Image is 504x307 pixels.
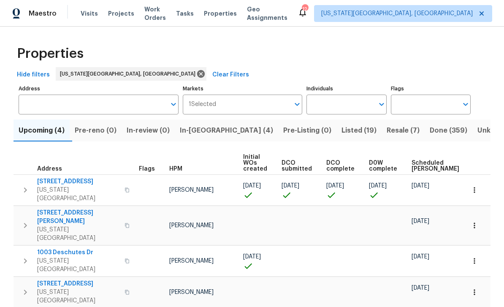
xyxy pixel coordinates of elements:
[412,218,429,224] span: [DATE]
[14,67,53,83] button: Hide filters
[183,86,303,91] label: Markets
[81,9,98,18] span: Visits
[369,183,387,189] span: [DATE]
[37,166,62,172] span: Address
[369,160,397,172] span: D0W complete
[412,160,459,172] span: Scheduled [PERSON_NAME]
[139,166,155,172] span: Flags
[204,9,237,18] span: Properties
[37,209,119,225] span: [STREET_ADDRESS][PERSON_NAME]
[168,98,179,110] button: Open
[387,125,420,136] span: Resale (7)
[108,9,134,18] span: Projects
[169,166,182,172] span: HPM
[169,258,214,264] span: [PERSON_NAME]
[376,98,387,110] button: Open
[247,5,287,22] span: Geo Assignments
[212,70,249,80] span: Clear Filters
[37,225,119,242] span: [US_STATE][GEOGRAPHIC_DATA]
[37,288,119,305] span: [US_STATE][GEOGRAPHIC_DATA]
[412,254,429,260] span: [DATE]
[243,183,261,189] span: [DATE]
[282,160,312,172] span: DCO submitted
[169,223,214,228] span: [PERSON_NAME]
[412,285,429,291] span: [DATE]
[412,183,429,189] span: [DATE]
[60,70,199,78] span: [US_STATE][GEOGRAPHIC_DATA], [GEOGRAPHIC_DATA]
[176,11,194,16] span: Tasks
[37,177,119,186] span: [STREET_ADDRESS]
[17,70,50,80] span: Hide filters
[306,86,386,91] label: Individuals
[56,67,206,81] div: [US_STATE][GEOGRAPHIC_DATA], [GEOGRAPHIC_DATA]
[37,280,119,288] span: [STREET_ADDRESS]
[17,49,84,58] span: Properties
[341,125,377,136] span: Listed (19)
[75,125,117,136] span: Pre-reno (0)
[189,101,216,108] span: 1 Selected
[180,125,273,136] span: In-[GEOGRAPHIC_DATA] (4)
[282,183,299,189] span: [DATE]
[291,98,303,110] button: Open
[326,183,344,189] span: [DATE]
[37,248,119,257] span: 1003 Deschutes Dr
[127,125,170,136] span: In-review (0)
[169,289,214,295] span: [PERSON_NAME]
[243,154,267,172] span: Initial WOs created
[326,160,355,172] span: DCO complete
[144,5,166,22] span: Work Orders
[19,86,179,91] label: Address
[460,98,471,110] button: Open
[283,125,331,136] span: Pre-Listing (0)
[430,125,467,136] span: Done (359)
[243,254,261,260] span: [DATE]
[37,186,119,203] span: [US_STATE][GEOGRAPHIC_DATA]
[37,257,119,274] span: [US_STATE][GEOGRAPHIC_DATA]
[29,9,57,18] span: Maestro
[391,86,471,91] label: Flags
[209,67,252,83] button: Clear Filters
[302,5,308,14] div: 12
[169,187,214,193] span: [PERSON_NAME]
[321,9,473,18] span: [US_STATE][GEOGRAPHIC_DATA], [GEOGRAPHIC_DATA]
[19,125,65,136] span: Upcoming (4)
